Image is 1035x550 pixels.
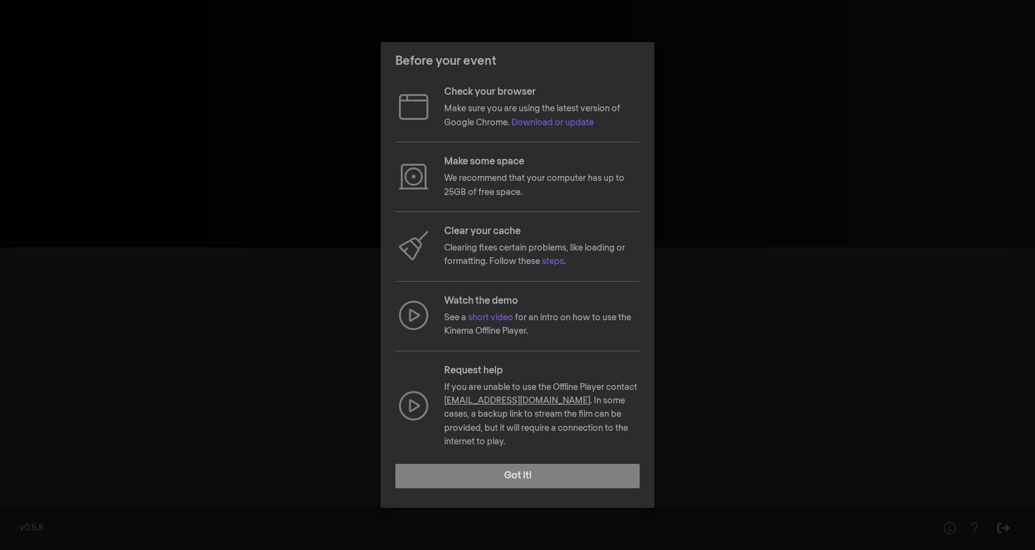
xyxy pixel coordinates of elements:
[444,155,640,169] p: Make some space
[444,381,640,449] p: If you are unable to use the Offline Player contact . In some cases, a backup link to stream the ...
[444,224,640,239] p: Clear your cache
[381,42,654,80] header: Before your event
[444,102,640,130] p: Make sure you are using the latest version of Google Chrome.
[468,313,513,322] a: short video
[444,311,640,339] p: See a for an intro on how to use the Kinema Offline Player.
[444,85,640,100] p: Check your browser
[444,172,640,199] p: We recommend that your computer has up to 25GB of free space.
[444,241,640,269] p: Clearing fixes certain problems, like loading or formatting. Follow these .
[444,294,640,309] p: Watch the demo
[444,397,590,405] a: [EMAIL_ADDRESS][DOMAIN_NAME]
[511,119,594,127] a: Download or update
[542,257,564,266] a: steps
[395,464,640,488] button: Got it!
[444,364,640,378] p: Request help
